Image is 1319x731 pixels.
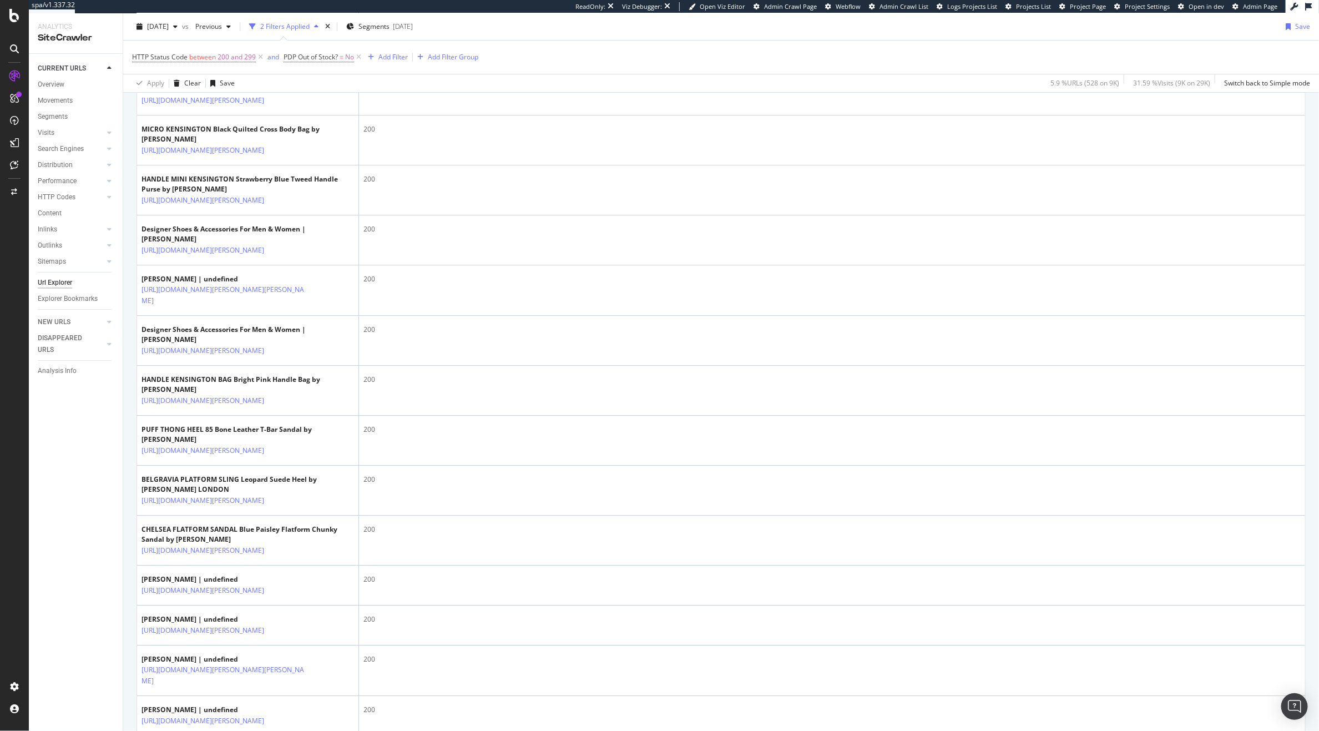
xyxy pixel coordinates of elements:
[38,277,115,289] a: Url Explorer
[358,22,390,31] span: Segments
[689,2,745,11] a: Open Viz Editor
[378,52,408,62] div: Add Filter
[937,2,997,11] a: Logs Projects List
[947,2,997,11] span: Logs Projects List
[363,375,1301,385] div: 200
[284,52,338,62] span: PDP Out of Stock?
[141,705,312,715] div: [PERSON_NAME] | undefined
[38,127,54,139] div: Visits
[38,63,104,74] a: CURRENT URLS
[38,159,104,171] a: Distribution
[38,224,57,235] div: Inlinks
[141,174,354,194] div: HANDLE MINI KENSINGTON Strawberry Blue Tweed Handle Purse by [PERSON_NAME]
[363,124,1301,134] div: 200
[141,475,354,495] div: BELGRAVIA PLATFORM SLING Leopard Suede Heel by [PERSON_NAME] LONDON
[141,585,264,596] a: [URL][DOMAIN_NAME][PERSON_NAME]
[132,52,188,62] span: HTTP Status Code
[169,74,201,92] button: Clear
[345,49,354,65] span: No
[363,654,1301,664] div: 200
[1005,2,1051,11] a: Projects List
[38,191,104,203] a: HTTP Codes
[1224,78,1310,88] div: Switch back to Simple mode
[38,277,72,289] div: Url Explorer
[132,18,182,36] button: [DATE]
[1295,22,1310,31] div: Save
[38,159,73,171] div: Distribution
[38,240,104,251] a: Outlinks
[38,143,104,155] a: Search Engines
[141,195,264,206] a: [URL][DOMAIN_NAME][PERSON_NAME]
[189,52,216,62] span: between
[260,22,310,31] div: 2 Filters Applied
[1232,2,1277,11] a: Admin Page
[363,425,1301,435] div: 200
[825,2,861,11] a: Webflow
[191,22,222,31] span: Previous
[622,2,662,11] div: Viz Debugger:
[38,293,98,305] div: Explorer Bookmarks
[141,664,306,687] a: [URL][DOMAIN_NAME][PERSON_NAME][PERSON_NAME]
[38,175,77,187] div: Performance
[141,715,264,727] a: [URL][DOMAIN_NAME][PERSON_NAME]
[1243,2,1277,11] span: Admin Page
[184,78,201,88] div: Clear
[38,332,104,356] a: DISAPPEARED URLS
[147,22,169,31] span: 2025 Sep. 18th
[38,175,104,187] a: Performance
[363,525,1301,535] div: 200
[245,18,323,36] button: 2 Filters Applied
[754,2,817,11] a: Admin Crawl Page
[141,445,264,456] a: [URL][DOMAIN_NAME][PERSON_NAME]
[363,174,1301,184] div: 200
[38,365,77,377] div: Analysis Info
[141,124,354,144] div: MICRO KENSINGTON Black Quilted Cross Body Bag by [PERSON_NAME]
[393,22,413,31] div: [DATE]
[428,52,478,62] div: Add Filter Group
[1016,2,1051,11] span: Projects List
[38,111,68,123] div: Segments
[38,32,114,44] div: SiteCrawler
[38,208,115,219] a: Content
[147,78,164,88] div: Apply
[363,325,1301,335] div: 200
[38,79,115,90] a: Overview
[218,49,256,65] span: 200 and 299
[38,224,104,235] a: Inlinks
[764,2,817,11] span: Admin Crawl Page
[141,345,264,356] a: [URL][DOMAIN_NAME][PERSON_NAME]
[141,654,354,664] div: [PERSON_NAME] | undefined
[38,143,84,155] div: Search Engines
[323,21,332,32] div: times
[869,2,928,11] a: Admin Crawl List
[38,332,94,356] div: DISAPPEARED URLS
[141,395,264,406] a: [URL][DOMAIN_NAME][PERSON_NAME]
[141,525,354,545] div: CHELSEA FLATFORM SANDAL Blue Paisley Flatform Chunky Sandal by [PERSON_NAME]
[38,95,115,107] a: Movements
[38,22,114,32] div: Analytics
[267,52,279,62] button: and
[363,274,1301,284] div: 200
[363,51,408,64] button: Add Filter
[141,625,264,636] a: [URL][DOMAIN_NAME][PERSON_NAME]
[38,79,64,90] div: Overview
[38,191,75,203] div: HTTP Codes
[363,224,1301,234] div: 200
[1178,2,1224,11] a: Open in dev
[1050,78,1119,88] div: 5.9 % URLs ( 528 on 9K )
[363,614,1301,624] div: 200
[141,375,354,395] div: HANDLE KENSINGTON BAG Bright Pink Handle Bag by [PERSON_NAME]
[1114,2,1170,11] a: Project Settings
[340,52,343,62] span: =
[575,2,605,11] div: ReadOnly:
[38,127,104,139] a: Visits
[141,325,354,345] div: Designer Shoes & Accessories For Men & Women | [PERSON_NAME]
[363,705,1301,715] div: 200
[132,74,164,92] button: Apply
[38,208,62,219] div: Content
[141,425,354,445] div: PUFF THONG HEEL 85 Bone Leather T-Bar Sandal by [PERSON_NAME]
[182,22,191,31] span: vs
[413,51,478,64] button: Add Filter Group
[141,574,312,584] div: [PERSON_NAME] | undefined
